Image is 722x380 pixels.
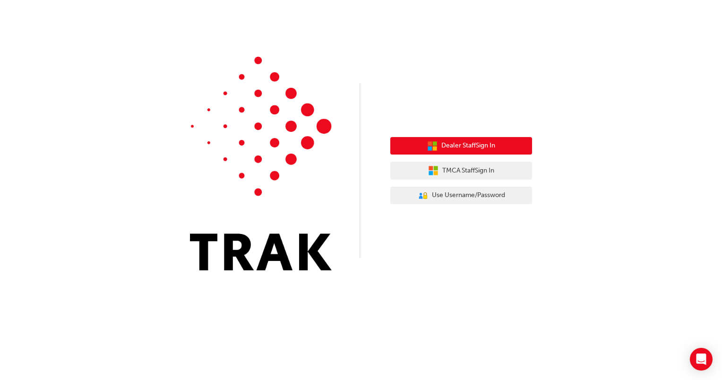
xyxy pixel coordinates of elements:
span: Use Username/Password [432,190,505,201]
img: Trak [190,57,332,270]
button: TMCA StaffSign In [390,162,532,180]
span: Dealer Staff Sign In [441,140,495,151]
span: TMCA Staff Sign In [442,165,494,176]
button: Dealer StaffSign In [390,137,532,155]
div: Open Intercom Messenger [690,348,713,371]
button: Use Username/Password [390,187,532,205]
